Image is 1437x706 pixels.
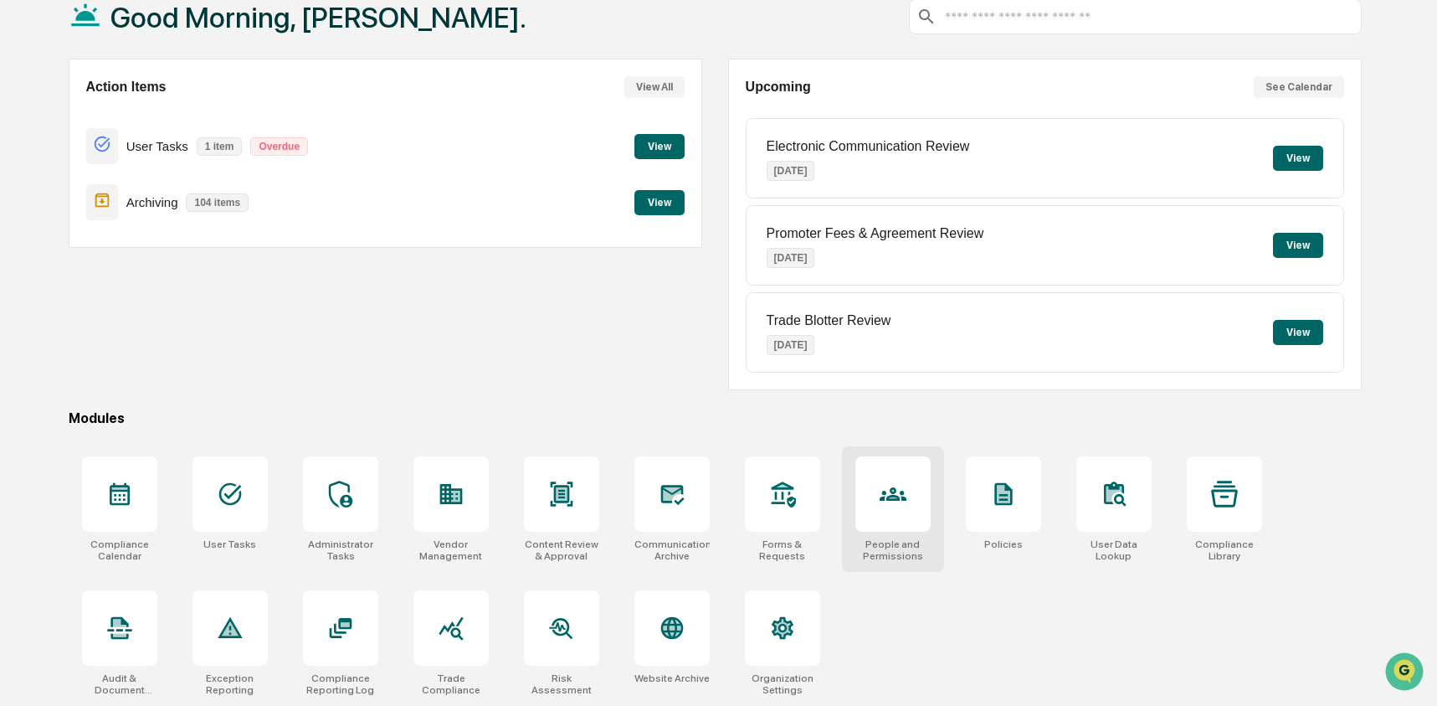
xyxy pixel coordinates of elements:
div: Administrator Tasks [303,539,378,562]
div: User Tasks [203,539,256,550]
div: 🗄️ [121,213,135,226]
span: Preclearance [33,211,108,228]
div: Compliance Reporting Log [303,673,378,696]
div: Exception Reporting [192,673,268,696]
button: See Calendar [1254,76,1344,98]
span: Attestations [138,211,208,228]
p: Promoter Fees & Agreement Review [767,226,984,241]
p: Overdue [250,137,308,156]
p: 104 items [186,193,249,212]
p: [DATE] [767,335,815,355]
div: Vendor Management [413,539,489,562]
div: Compliance Calendar [82,539,157,562]
span: Data Lookup [33,243,105,260]
p: User Tasks [126,139,188,153]
a: View [634,193,685,209]
p: How can we help? [17,35,305,62]
img: 1746055101610-c473b297-6a78-478c-a979-82029cc54cd1 [17,128,47,158]
div: Modules [69,410,1362,426]
div: Compliance Library [1187,539,1262,562]
a: View [634,137,685,153]
div: User Data Lookup [1076,539,1152,562]
a: 🔎Data Lookup [10,236,112,266]
div: Start new chat [57,128,275,145]
a: 🗄️Attestations [115,204,214,234]
a: 🖐️Preclearance [10,204,115,234]
p: Archiving [126,195,178,209]
button: View [1273,146,1323,171]
iframe: Open customer support [1383,651,1429,696]
button: View [1273,233,1323,258]
div: Organization Settings [745,673,820,696]
p: Trade Blotter Review [767,313,891,328]
div: Risk Assessment [524,673,599,696]
div: Forms & Requests [745,539,820,562]
div: We're available if you need us! [57,145,212,158]
p: Electronic Communication Review [767,139,970,154]
p: [DATE] [767,161,815,181]
p: [DATE] [767,248,815,268]
p: 1 item [197,137,243,156]
div: Audit & Document Logs [82,673,157,696]
div: Communications Archive [634,539,710,562]
div: Website Archive [634,673,710,684]
h2: Upcoming [746,80,811,95]
button: View All [624,76,685,98]
button: View [1273,320,1323,345]
div: Trade Compliance [413,673,489,696]
h1: Good Morning, [PERSON_NAME]. [110,1,526,34]
div: Policies [984,539,1023,550]
div: 🔎 [17,245,30,258]
button: View [634,190,685,215]
div: 🖐️ [17,213,30,226]
button: View [634,134,685,159]
a: Powered byPylon [118,283,203,296]
button: Start new chat [285,133,305,153]
span: Pylon [167,284,203,296]
h2: Action Items [86,80,167,95]
div: People and Permissions [855,539,931,562]
div: Content Review & Approval [524,539,599,562]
